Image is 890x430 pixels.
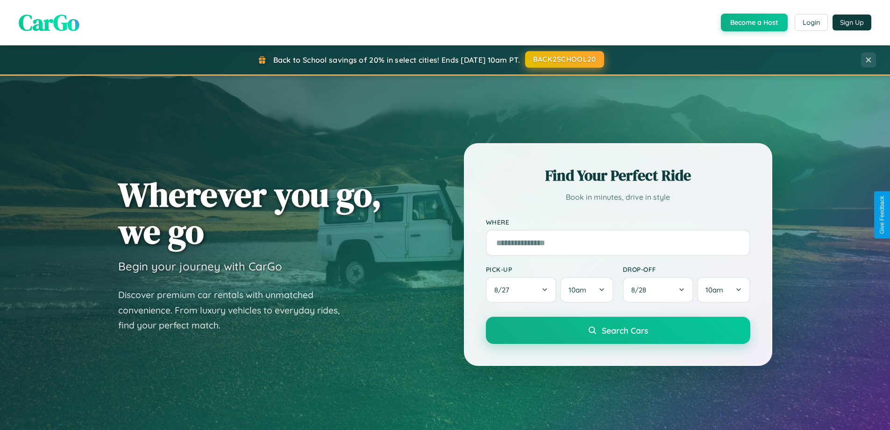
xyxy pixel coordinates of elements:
h3: Begin your journey with CarGo [118,259,282,273]
label: Where [486,218,750,226]
button: Become a Host [721,14,788,31]
span: 8 / 27 [494,285,514,294]
button: Sign Up [833,15,871,30]
span: 10am [569,285,586,294]
span: Back to School savings of 20% in select cities! Ends [DATE] 10am PT. [273,55,520,65]
button: 8/28 [623,277,694,303]
label: Drop-off [623,265,750,273]
span: 10am [705,285,723,294]
span: CarGo [19,7,79,38]
button: BACK2SCHOOL20 [525,51,604,68]
p: Book in minutes, drive in style [486,190,750,204]
span: Search Cars [602,325,648,335]
button: Login [795,14,828,31]
p: Discover premium car rentals with unmatched convenience. From luxury vehicles to everyday rides, ... [118,287,352,333]
span: 8 / 28 [631,285,651,294]
button: 10am [697,277,750,303]
button: Search Cars [486,317,750,344]
button: 10am [560,277,613,303]
h1: Wherever you go, we go [118,176,382,250]
button: 8/27 [486,277,557,303]
div: Give Feedback [879,196,885,234]
label: Pick-up [486,265,613,273]
h2: Find Your Perfect Ride [486,165,750,186]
